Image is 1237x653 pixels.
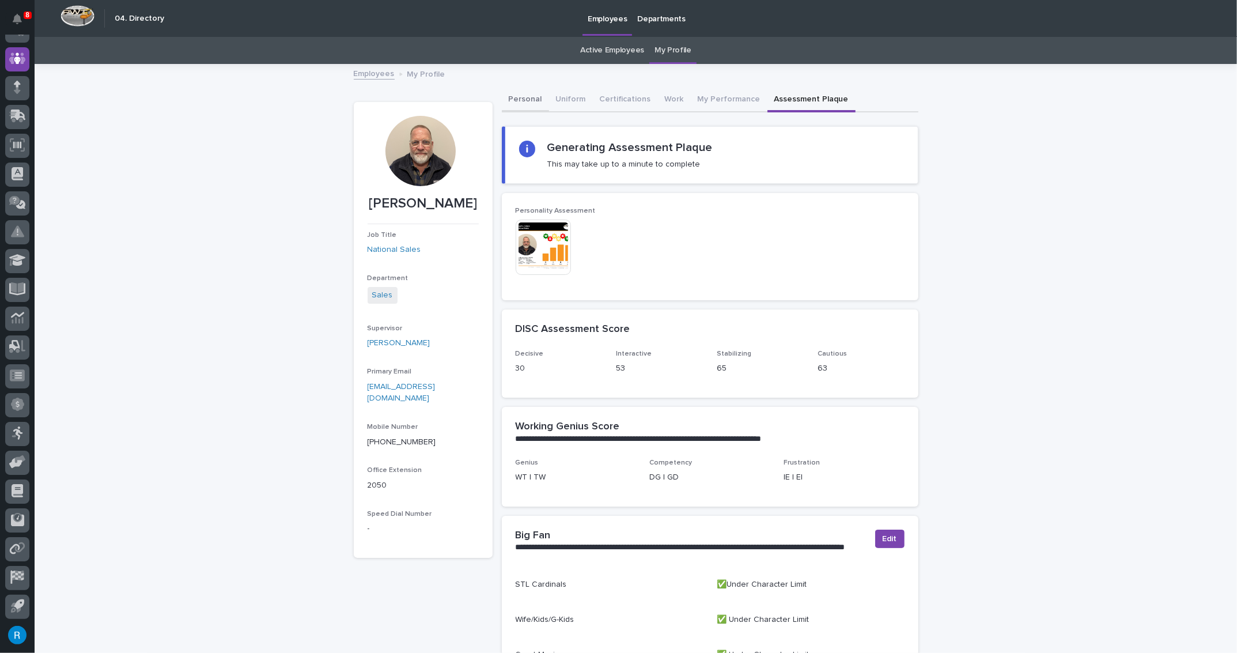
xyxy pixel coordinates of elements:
span: Speed Dial Number [368,511,432,518]
span: Mobile Number [368,424,418,431]
button: Assessment Plaque [767,88,856,112]
a: National Sales [368,244,421,256]
span: Genius [516,459,539,466]
p: DG | GD [649,471,770,484]
div: Notifications8 [14,14,29,32]
button: Personal [502,88,549,112]
a: [PERSON_NAME] [368,337,430,349]
p: IE | EI [784,471,904,484]
p: 63 [818,363,905,375]
span: Competency [649,459,692,466]
p: - [368,523,479,535]
p: 8 [25,11,29,19]
button: users-avatar [5,623,29,647]
button: Edit [875,530,905,548]
span: Decisive [516,350,544,357]
span: Personality Assessment [516,207,596,214]
h2: 04. Directory [115,14,164,24]
a: Employees [354,66,395,80]
button: My Performance [691,88,767,112]
p: My Profile [407,67,445,80]
h2: Generating Assessment Plaque [547,141,712,154]
span: Frustration [784,459,820,466]
p: This may take up to a minute to complete [547,159,700,169]
p: 53 [616,363,703,375]
a: [EMAIL_ADDRESS][DOMAIN_NAME] [368,383,436,403]
span: Stabilizing [717,350,751,357]
button: Work [658,88,691,112]
span: Supervisor [368,325,403,332]
p: ✅ Under Character Limit [717,614,905,626]
span: Department [368,275,408,282]
p: Wife/Kids/G-Kids [516,614,703,626]
h2: Big Fan [516,530,551,542]
span: Edit [883,533,897,545]
span: Office Extension [368,467,422,474]
button: Certifications [593,88,658,112]
p: STL Cardinals [516,579,703,591]
p: 30 [516,363,603,375]
img: Workspace Logo [60,5,94,27]
h2: DISC Assessment Score [516,323,630,336]
p: ✅Under Character Limit [717,579,905,591]
a: Active Employees [580,37,644,64]
span: Cautious [818,350,847,357]
button: Notifications [5,7,29,31]
p: 65 [717,363,804,375]
p: [PERSON_NAME] [368,195,479,212]
a: [PHONE_NUMBER] [368,438,436,446]
span: Job Title [368,232,397,239]
p: 2050 [368,480,479,492]
span: Interactive [616,350,652,357]
p: WT | TW [516,471,636,484]
button: Uniform [549,88,593,112]
a: My Profile [655,37,691,64]
span: Primary Email [368,368,412,375]
a: Sales [372,289,393,301]
h2: Working Genius Score [516,421,620,433]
